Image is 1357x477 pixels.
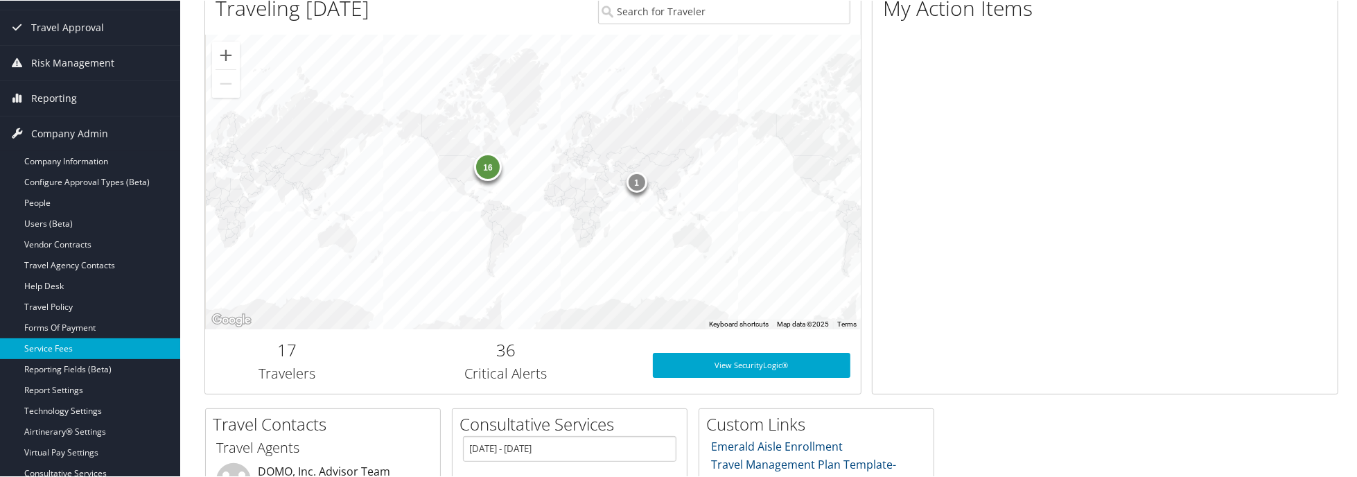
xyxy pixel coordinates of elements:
a: View SecurityLogic® [653,352,850,377]
h2: Custom Links [706,412,934,435]
button: Keyboard shortcuts [709,319,769,329]
h2: 36 [380,338,632,361]
span: Company Admin [31,116,108,150]
div: 16 [474,153,502,180]
a: Terms (opens in new tab) [837,320,857,327]
h2: Travel Contacts [213,412,440,435]
div: 1 [627,171,647,191]
span: Reporting [31,80,77,115]
h2: 17 [216,338,359,361]
h3: Travelers [216,363,359,383]
img: Google [209,311,254,329]
button: Zoom in [212,41,240,69]
a: Emerald Aisle Enrollment [712,438,843,453]
button: Zoom out [212,69,240,97]
span: Map data ©2025 [777,320,829,327]
h3: Critical Alerts [380,363,632,383]
h3: Travel Agents [216,437,430,457]
h2: Consultative Services [459,412,687,435]
span: Travel Approval [31,10,104,44]
span: Risk Management [31,45,114,80]
a: Open this area in Google Maps (opens a new window) [209,311,254,329]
